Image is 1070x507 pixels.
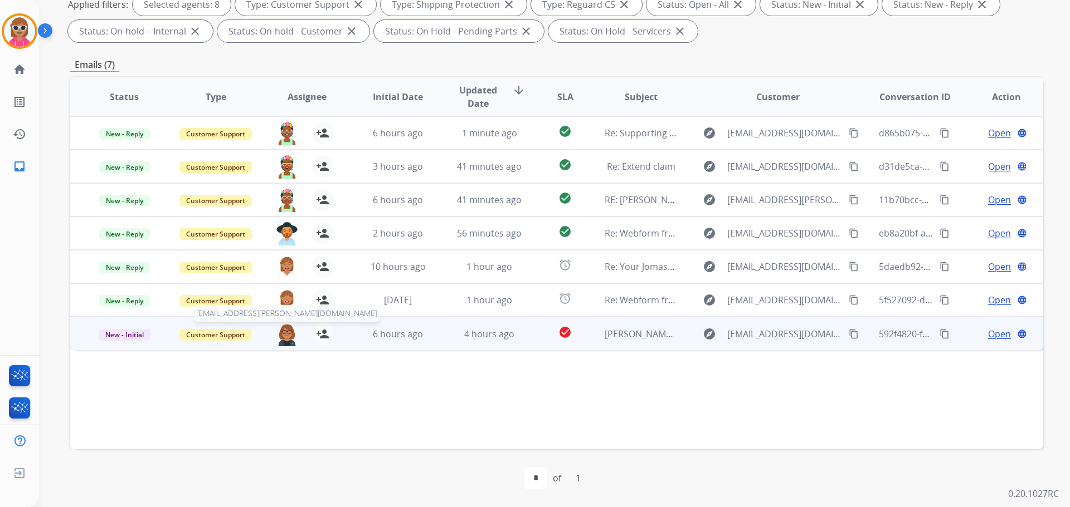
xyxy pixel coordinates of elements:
[849,329,859,339] mat-icon: content_copy
[605,294,872,306] span: Re: Webform from [EMAIL_ADDRESS][DOMAIN_NAME] on [DATE]
[703,160,716,173] mat-icon: explore
[849,295,859,305] mat-icon: content_copy
[673,24,687,38] mat-icon: close
[703,293,716,307] mat-icon: explore
[276,222,298,245] img: agent-avatar
[940,195,950,205] mat-icon: content_copy
[466,294,512,306] span: 1 hour ago
[68,20,213,42] div: Status: On-hold – Internal
[727,327,842,341] span: [EMAIL_ADDRESS][DOMAIN_NAME]
[940,329,950,339] mat-icon: content_copy
[1017,295,1027,305] mat-icon: language
[316,327,329,341] mat-icon: person_add
[988,327,1011,341] span: Open
[988,160,1011,173] span: Open
[605,227,872,239] span: Re: Webform from [EMAIL_ADDRESS][DOMAIN_NAME] on [DATE]
[276,323,298,345] button: [EMAIL_ADDRESS][PERSON_NAME][DOMAIN_NAME]
[345,24,358,38] mat-icon: close
[99,262,150,273] span: New - Reply
[756,90,800,104] span: Customer
[99,329,150,341] span: New - Initial
[179,262,252,273] span: Customer Support
[703,227,716,240] mat-icon: explore
[384,294,412,306] span: [DATE]
[988,260,1011,273] span: Open
[605,328,731,340] span: [PERSON_NAME] claim images
[188,24,202,38] mat-icon: close
[464,328,514,340] span: 4 hours ago
[553,471,561,485] div: of
[940,228,950,238] mat-icon: content_copy
[179,295,252,307] span: Customer Support
[276,155,298,179] img: agent-avatar
[373,127,423,139] span: 6 hours ago
[316,260,329,273] mat-icon: person_add
[1017,329,1027,339] mat-icon: language
[879,194,1047,206] span: 11b70bcc-219f-4437-8aab-6ae0c6a78dfb
[13,63,26,76] mat-icon: home
[179,195,252,206] span: Customer Support
[558,326,572,339] mat-icon: check_circle
[849,262,859,272] mat-icon: content_copy
[940,128,950,138] mat-icon: content_copy
[703,327,716,341] mat-icon: explore
[849,195,859,205] mat-icon: content_copy
[952,77,1043,116] th: Action
[193,305,380,322] span: [EMAIL_ADDRESS][PERSON_NAME][DOMAIN_NAME]
[988,126,1011,140] span: Open
[1017,262,1027,272] mat-icon: language
[13,127,26,141] mat-icon: history
[703,193,716,206] mat-icon: explore
[849,228,859,238] mat-icon: content_copy
[276,122,298,145] img: agent-avatar
[179,329,252,341] span: Customer Support
[548,20,698,42] div: Status: On Hold - Servicers
[512,83,526,97] mat-icon: arrow_downward
[988,227,1011,240] span: Open
[558,258,572,272] mat-icon: alarm
[99,128,150,140] span: New - Reply
[879,160,1050,173] span: d31de5ca-da0e-4528-b96a-c9b180fba595
[557,90,573,104] span: SLA
[110,90,139,104] span: Status
[879,90,951,104] span: Conversation ID
[457,160,522,173] span: 41 minutes ago
[605,194,1026,206] span: RE: [PERSON_NAME] 0147607633 [PERSON_NAME][EMAIL_ADDRESS][PERSON_NAME][DOMAIN_NAME]
[558,292,572,305] mat-icon: alarm
[558,191,572,205] mat-icon: check_circle
[316,126,329,140] mat-icon: person_add
[70,58,119,72] p: Emails (7)
[217,20,369,42] div: Status: On-hold - Customer
[316,227,329,240] mat-icon: person_add
[940,161,950,171] mat-icon: content_copy
[373,328,423,340] span: 6 hours ago
[1017,228,1027,238] mat-icon: language
[558,225,572,238] mat-icon: check_circle
[288,90,327,104] span: Assignee
[179,128,252,140] span: Customer Support
[99,195,150,206] span: New - Reply
[466,260,512,273] span: 1 hour ago
[316,293,329,307] mat-icon: person_add
[457,227,522,239] span: 56 minutes ago
[727,227,842,240] span: [EMAIL_ADDRESS][DOMAIN_NAME]
[276,289,298,312] img: agent-avatar
[276,323,298,346] img: agent-avatar
[13,160,26,173] mat-icon: inbox
[879,328,1045,340] span: 592f4820-f309-4e33-811e-76653672c1c9
[879,227,1049,239] span: eb8a20bf-a77a-4b21-a439-08ea46d3dfea
[1017,195,1027,205] mat-icon: language
[371,260,426,273] span: 10 hours ago
[727,126,842,140] span: [EMAIL_ADDRESS][DOMAIN_NAME]
[605,127,752,139] span: Re: Supporting documents of claim
[703,126,716,140] mat-icon: explore
[99,295,150,307] span: New - Reply
[373,160,423,173] span: 3 hours ago
[316,193,329,206] mat-icon: person_add
[4,16,35,47] img: avatar
[1008,487,1059,500] p: 0.20.1027RC
[316,160,329,173] mat-icon: person_add
[567,467,590,489] div: 1
[457,194,522,206] span: 41 minutes ago
[276,189,298,212] img: agent-avatar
